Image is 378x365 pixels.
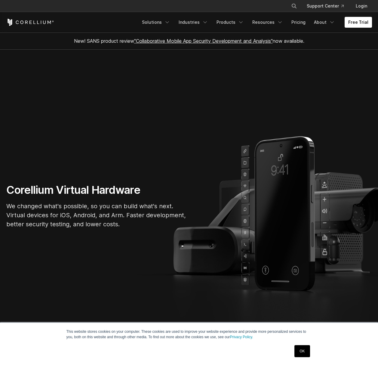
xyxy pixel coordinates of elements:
span: New! SANS product review now available. [74,38,304,44]
a: Support Center [302,1,349,11]
p: This website stores cookies on your computer. These cookies are used to improve your website expe... [66,329,312,340]
a: Resources [249,17,287,28]
button: Search [289,1,300,11]
a: Privacy Policy. [230,335,253,339]
a: OK [294,345,310,357]
a: Products [213,17,247,28]
a: Solutions [138,17,174,28]
a: About [310,17,339,28]
a: Login [351,1,372,11]
div: Navigation Menu [284,1,372,11]
a: Industries [175,17,212,28]
a: Corellium Home [6,19,54,26]
a: "Collaborative Mobile App Security Development and Analysis" [134,38,273,44]
p: We changed what's possible, so you can build what's next. Virtual devices for iOS, Android, and A... [6,202,187,229]
a: Free Trial [345,17,372,28]
div: Navigation Menu [138,17,372,28]
h1: Corellium Virtual Hardware [6,183,187,197]
a: Pricing [288,17,309,28]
